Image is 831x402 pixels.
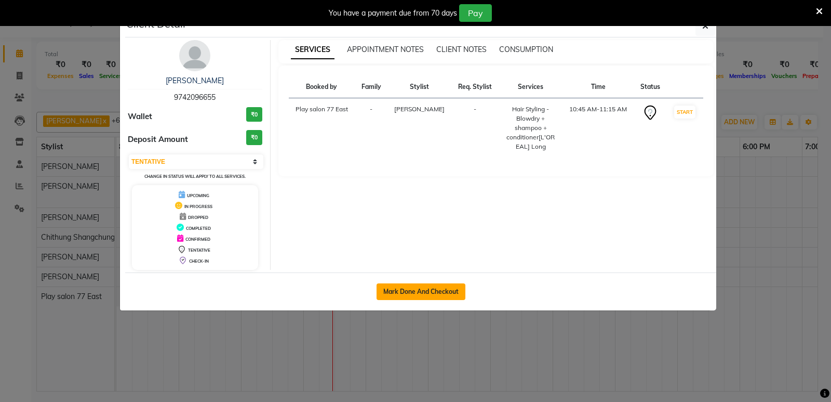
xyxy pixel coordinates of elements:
[187,193,209,198] span: UPCOMING
[499,45,553,54] span: CONSUMPTION
[459,4,492,22] button: Pay
[186,226,211,231] span: COMPLETED
[452,76,499,98] th: Req. Stylist
[329,8,457,19] div: You have a payment due from 70 days
[289,76,355,98] th: Booked by
[436,45,487,54] span: CLIENT NOTES
[188,248,210,253] span: TENTATIVE
[347,45,424,54] span: APPOINTMENT NOTES
[179,40,210,71] img: avatar
[289,98,355,158] td: Play salon 77 East
[144,174,246,179] small: Change in status will apply to all services.
[355,98,387,158] td: -
[246,130,262,145] h3: ₹0
[355,76,387,98] th: Family
[674,106,695,119] button: START
[452,98,499,158] td: -
[246,107,262,122] h3: ₹0
[394,105,445,113] span: [PERSON_NAME]
[562,76,634,98] th: Time
[562,98,634,158] td: 10:45 AM-11:15 AM
[377,283,465,300] button: Mark Done And Checkout
[387,76,451,98] th: Stylist
[128,134,188,146] span: Deposit Amount
[188,215,208,220] span: DROPPED
[128,111,152,123] span: Wallet
[174,93,216,102] span: 9742096655
[634,76,666,98] th: Status
[291,41,334,59] span: SERVICES
[189,258,209,264] span: CHECK-IN
[166,76,224,85] a: [PERSON_NAME]
[185,237,210,242] span: CONFIRMED
[184,204,212,209] span: IN PROGRESS
[505,105,556,151] div: Hair Styling - Blowdry + shampoo + conditioner[L'OREAL] Long
[499,76,562,98] th: Services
